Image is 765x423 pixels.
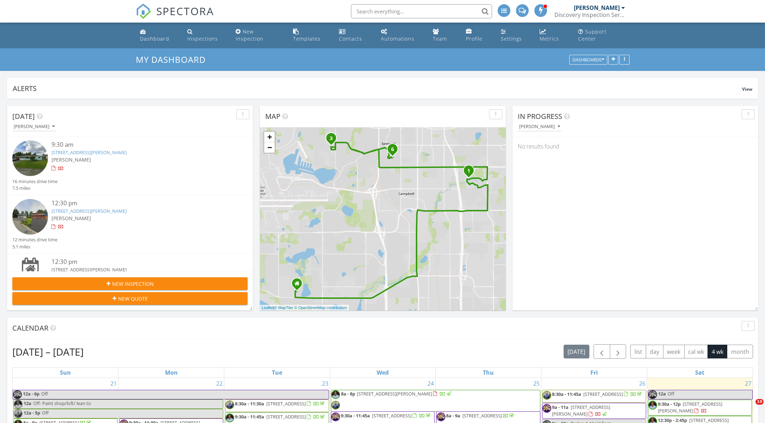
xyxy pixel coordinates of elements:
a: Go to September 23, 2025 [321,378,330,389]
div: Inspections [187,35,218,42]
div: [PERSON_NAME] [574,4,620,11]
a: Team [430,25,457,46]
span: 12a - 5p [23,409,41,418]
span: 9:30a - 12p [658,401,681,407]
a: My Dashboard [136,54,212,65]
span: 8a - 9a [446,412,460,419]
button: Dashboards [569,55,607,65]
i: 3 [330,136,333,141]
div: 3253 Wiley Post Loop, Anchorage, Ak 99517 [331,138,335,142]
span: [STREET_ADDRESS][PERSON_NAME] [552,404,610,417]
img: e44247eb5d754dae85a57f7dac8df971.jpeg [331,401,340,410]
span: Off [668,391,674,397]
img: e44247eb5d754dae85a57f7dac8df971.jpeg [542,391,551,400]
div: 7.5 miles [12,185,57,192]
span: 12a [658,390,666,399]
span: [STREET_ADDRESS] [462,412,502,419]
a: Saturday [694,368,706,377]
span: [STREET_ADDRESS][PERSON_NAME] [357,391,432,397]
a: Thursday [481,368,495,377]
div: 4820 Kalenka Circle, Anchorage AK 99502 [297,283,301,288]
a: Zoom in [264,132,275,142]
input: Search everything... [351,4,492,18]
div: Dashboards [572,58,604,62]
span: 12a - 6p [23,390,40,399]
div: No results found [512,137,758,156]
img: e44247eb5d754dae85a57f7dac8df971.jpeg [14,409,23,418]
a: Go to September 25, 2025 [532,378,541,389]
img: 45532e3d26bb4d59a13f8e15856718ef.jpeg [13,390,22,399]
span: 8:30a - 11:45a [552,391,581,397]
button: week [663,345,685,358]
a: Templates [290,25,330,46]
img: david.jpg [225,413,234,422]
button: [PERSON_NAME] [518,122,561,132]
div: 9:30 am [51,140,228,149]
a: Go to September 22, 2025 [215,378,224,389]
a: [STREET_ADDRESS][PERSON_NAME] [51,208,127,214]
i: 1 [467,169,470,174]
span: [STREET_ADDRESS] [372,412,412,419]
iframe: Intercom live chat [741,399,758,416]
div: Dashboard [140,35,169,42]
img: 45532e3d26bb4d59a13f8e15856718ef.jpeg [542,404,551,413]
span: [STREET_ADDRESS] [266,413,306,420]
a: Leaflet [262,306,273,310]
a: 8a - 8p [STREET_ADDRESS][PERSON_NAME] [331,390,540,411]
span: 12a [23,400,32,409]
div: Templates [293,35,321,42]
h2: [DATE] – [DATE] [12,345,84,359]
a: 9:30a - 11:45a [STREET_ADDRESS] [341,412,432,419]
a: Support Center [575,25,628,46]
div: 12:30 pm [51,199,228,208]
div: Support Center [578,28,607,42]
div: 16 minutes drive time [12,178,57,185]
button: list [630,345,646,358]
a: SPECTORA [136,10,214,24]
button: day [646,345,663,358]
div: Profile [466,35,482,42]
span: In Progress [518,111,562,121]
a: 9:30a - 12p [STREET_ADDRESS][PERSON_NAME] [648,400,752,416]
a: 12:30 pm [STREET_ADDRESS][PERSON_NAME] [PERSON_NAME] 12 minutes drive time 5.1 miles [12,199,248,250]
a: © MapTiler [274,306,293,310]
span: Map [265,111,280,121]
div: 5.1 miles [12,243,57,250]
img: e44247eb5d754dae85a57f7dac8df971.jpeg [225,400,234,409]
div: 12 minutes drive time [12,236,57,243]
a: Dashboard [137,25,179,46]
span: [STREET_ADDRESS] [266,400,306,407]
button: Next [610,344,626,359]
a: 8:30a - 11:30a [STREET_ADDRESS] [235,400,326,407]
img: david.jpg [648,401,657,410]
span: Off [41,391,48,397]
a: Go to September 21, 2025 [109,378,118,389]
a: 8:30a - 11:30a [STREET_ADDRESS] [225,399,329,412]
a: Contacts [336,25,373,46]
a: New Inspection [233,25,285,46]
div: [PERSON_NAME] [14,124,55,129]
a: Wednesday [375,368,390,377]
div: Contacts [339,35,362,42]
a: [STREET_ADDRESS][PERSON_NAME] [51,149,127,156]
div: 12:30 pm [51,258,228,266]
a: 9a - 11a [STREET_ADDRESS][PERSON_NAME] [542,403,646,419]
span: Calendar [12,323,48,333]
span: 9a - 11a [552,404,569,410]
a: Go to September 27, 2025 [743,378,753,389]
a: 9a - 11a [STREET_ADDRESS][PERSON_NAME] [552,404,610,417]
div: [STREET_ADDRESS][PERSON_NAME] [51,266,228,273]
div: 1621 Dimond Dr, Anchorage, AK 99507 [469,170,473,175]
a: Metrics [537,25,570,46]
a: 8:30a - 11:45a [STREET_ADDRESS] [542,390,646,403]
a: Friday [589,368,599,377]
span: New Quote [118,295,148,302]
span: [STREET_ADDRESS] [583,391,623,397]
img: The Best Home Inspection Software - Spectora [136,4,151,19]
img: david.jpg [14,400,23,409]
a: Monday [164,368,179,377]
span: 9:30a - 11:45a [341,412,370,419]
img: 45532e3d26bb4d59a13f8e15856718ef.jpeg [331,412,340,421]
div: Metrics [540,35,559,42]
